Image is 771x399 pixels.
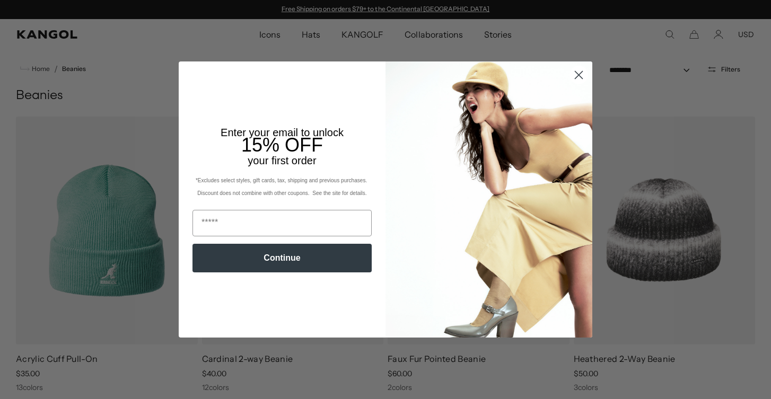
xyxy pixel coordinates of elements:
span: *Excludes select styles, gift cards, tax, shipping and previous purchases. Discount does not comb... [196,178,369,196]
button: Continue [192,244,372,272]
span: Enter your email to unlock [221,127,344,138]
span: 15% OFF [241,134,323,156]
button: Close dialog [570,66,588,84]
img: 93be19ad-e773-4382-80b9-c9d740c9197f.jpeg [385,61,592,337]
span: your first order [248,155,316,166]
input: Email [192,210,372,236]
